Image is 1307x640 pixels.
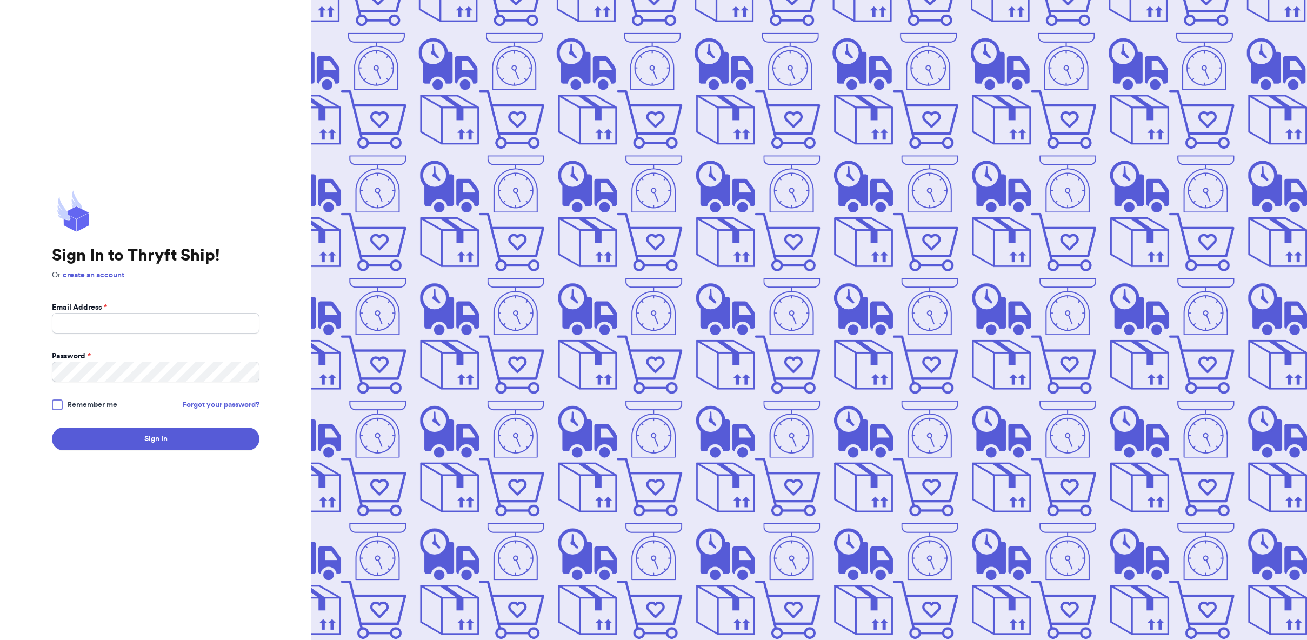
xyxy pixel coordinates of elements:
p: Or [52,270,259,281]
button: Sign In [52,428,259,450]
h1: Sign In to Thryft Ship! [52,246,259,265]
span: Remember me [67,399,117,410]
label: Email Address [52,302,107,313]
a: Forgot your password? [182,399,259,410]
a: create an account [63,271,124,279]
label: Password [52,351,91,362]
